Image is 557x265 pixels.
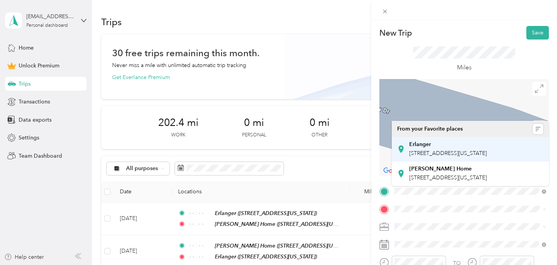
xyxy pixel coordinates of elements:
[514,222,557,265] iframe: To enrich screen reader interactions, please activate Accessibility in Grammarly extension settings
[409,174,487,181] span: [STREET_ADDRESS][US_STATE]
[409,141,431,148] strong: Erlanger
[526,26,549,40] button: Save
[409,165,472,172] strong: [PERSON_NAME] Home
[457,63,472,72] p: Miles
[397,126,463,132] span: From your Favorite places
[381,166,407,176] a: Open this area in Google Maps (opens a new window)
[381,166,407,176] img: Google
[409,150,487,157] span: [STREET_ADDRESS][US_STATE]
[379,28,412,38] p: New Trip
